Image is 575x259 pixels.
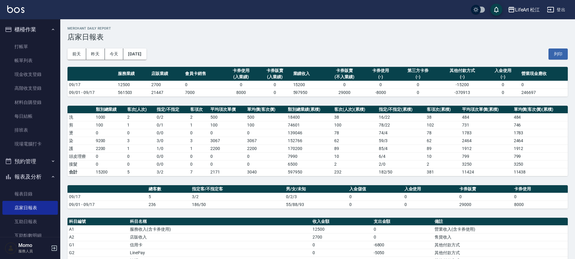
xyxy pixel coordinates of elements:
button: 登出 [545,4,568,15]
td: 3067 [246,137,286,145]
td: 16 / 22 [377,113,426,121]
th: 男/女/未知 [284,185,348,193]
td: 0 [94,152,126,160]
button: 列印 [548,48,568,60]
td: 1 [189,145,209,152]
td: 09/01 - 09/17 [68,89,116,96]
div: 入金使用 [488,67,518,74]
td: 731 [460,121,512,129]
td: 799 [460,152,512,160]
td: -5050 [372,249,433,257]
td: 74601 [286,121,332,129]
td: 其他付款方式 [433,241,568,249]
th: 收入金額 [311,218,372,226]
td: 2700 [311,233,372,241]
td: 0 [325,81,364,89]
th: 科目編號 [68,218,128,226]
th: 業績收入 [292,67,325,81]
a: 現金收支登錄 [2,67,58,81]
td: 29000 [325,89,364,96]
td: 2 [126,113,156,121]
td: 0 [403,201,458,208]
a: 現場電腦打卡 [2,137,58,151]
td: 18400 [286,113,332,121]
td: 746 [512,121,568,129]
td: 2700 [150,81,184,89]
button: 昨天 [86,48,105,60]
a: 每日結帳 [2,109,58,123]
th: 類別總業績 [94,106,126,114]
th: 指定/不指定(累積) [377,106,426,114]
a: 互助日報表 [2,215,58,229]
td: 7990 [286,152,332,160]
td: 74 / 4 [377,129,426,137]
td: 0 [486,89,520,96]
div: 第三方卡券 [399,67,437,74]
td: 38 [333,113,377,121]
td: 頭皮理療 [68,152,94,160]
td: 55/88/93 [284,201,348,208]
td: 11424 [460,168,512,176]
td: 0 [126,129,156,137]
th: 支出金額 [372,218,433,226]
td: 3 [189,137,209,145]
button: save [490,4,502,16]
th: 科目名稱 [128,218,311,226]
td: 100 [246,121,286,129]
td: 0 [246,152,286,160]
th: 會員卡銷售 [184,67,224,81]
td: 售貨收入 [433,233,568,241]
td: A2 [68,233,128,241]
th: 店販業績 [150,67,184,81]
h5: Momo [18,242,49,248]
td: 0 [246,129,286,137]
td: 139046 [286,129,332,137]
td: 1783 [460,129,512,137]
div: (-) [366,74,396,80]
td: 0 [397,89,438,96]
td: 0 [364,81,398,89]
td: 2 / 0 [377,160,426,168]
td: 0 [258,89,292,96]
td: 5 [147,193,190,201]
td: 2 [425,160,460,168]
td: 3/2 [190,193,284,201]
button: LifeArt 松江 [505,4,542,16]
a: 帳單列表 [2,54,58,67]
div: 卡券使用 [366,67,396,74]
td: 3250 [512,160,568,168]
td: 2464 [512,137,568,145]
td: 0 [513,193,568,201]
th: 客項次(累積) [425,106,460,114]
th: 客次(人次)(累積) [333,106,377,114]
td: 100 [209,121,246,129]
td: 其他付款方式 [433,249,568,257]
td: 0/2/3 [284,193,348,201]
td: -6800 [372,241,433,249]
td: 0 [209,160,246,168]
td: 0 [486,81,520,89]
td: -15200 [438,81,486,89]
td: 7 [189,168,209,176]
a: 材料自購登錄 [2,95,58,109]
th: 客次(人次) [126,106,156,114]
table: a dense table [68,67,568,97]
th: 卡券使用 [513,185,568,193]
td: 85 / 4 [377,145,426,152]
td: 12500 [311,225,372,233]
td: 0 [224,81,258,89]
td: 0 [397,81,438,89]
h3: 店家日報表 [68,33,568,41]
td: -8000 [364,89,398,96]
td: 0 / 0 [155,129,188,137]
td: 1 [189,121,209,129]
td: 10 [333,152,377,160]
td: 0 [246,160,286,168]
td: 381 [425,168,460,176]
td: 1 [126,145,156,152]
td: 0 [126,152,156,160]
td: 182/50 [377,168,426,176]
button: [DATE] [123,48,146,60]
td: 3067 [209,137,246,145]
a: 報表目錄 [2,187,58,201]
